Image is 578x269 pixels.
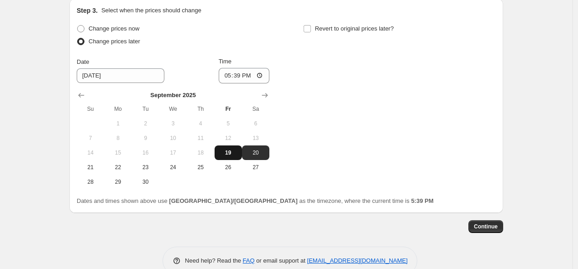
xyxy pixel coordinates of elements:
button: Thursday September 4 2025 [187,116,214,131]
span: Mo [108,105,128,113]
th: Friday [215,102,242,116]
span: 28 [80,178,100,186]
span: 23 [136,164,156,171]
span: 26 [218,164,238,171]
button: Saturday September 27 2025 [242,160,269,175]
span: 18 [190,149,210,156]
input: 12:00 [219,68,270,83]
span: Need help? Read the [185,257,243,264]
span: 1 [108,120,128,127]
button: Sunday September 7 2025 [77,131,104,145]
button: Wednesday September 24 2025 [159,160,187,175]
span: Change prices later [89,38,140,45]
span: 6 [246,120,266,127]
a: [EMAIL_ADDRESS][DOMAIN_NAME] [307,257,408,264]
span: 9 [136,134,156,142]
button: Thursday September 25 2025 [187,160,214,175]
button: Monday September 15 2025 [104,145,131,160]
button: Tuesday September 30 2025 [132,175,159,189]
button: Friday September 26 2025 [215,160,242,175]
th: Saturday [242,102,269,116]
span: or email support at [255,257,307,264]
span: 29 [108,178,128,186]
button: Tuesday September 9 2025 [132,131,159,145]
button: Friday September 5 2025 [215,116,242,131]
button: Saturday September 13 2025 [242,131,269,145]
button: Sunday September 21 2025 [77,160,104,175]
span: Tu [136,105,156,113]
span: 25 [190,164,210,171]
span: Revert to original prices later? [315,25,394,32]
th: Sunday [77,102,104,116]
span: 30 [136,178,156,186]
span: 2 [136,120,156,127]
span: 24 [163,164,183,171]
button: Thursday September 18 2025 [187,145,214,160]
button: Saturday September 20 2025 [242,145,269,160]
button: Tuesday September 16 2025 [132,145,159,160]
span: 21 [80,164,100,171]
a: FAQ [243,257,255,264]
span: 4 [190,120,210,127]
span: Sa [246,105,266,113]
button: Show next month, October 2025 [258,89,271,102]
button: Monday September 22 2025 [104,160,131,175]
button: Monday September 1 2025 [104,116,131,131]
span: Dates and times shown above use as the timezone, where the current time is [77,197,434,204]
button: Sunday September 14 2025 [77,145,104,160]
span: 12 [218,134,238,142]
span: 3 [163,120,183,127]
span: 11 [190,134,210,142]
button: Wednesday September 17 2025 [159,145,187,160]
button: Thursday September 11 2025 [187,131,214,145]
span: 27 [246,164,266,171]
span: 16 [136,149,156,156]
span: 5 [218,120,238,127]
button: Friday September 12 2025 [215,131,242,145]
span: 20 [246,149,266,156]
span: 7 [80,134,100,142]
span: Time [219,58,231,65]
th: Tuesday [132,102,159,116]
span: Date [77,58,89,65]
button: Wednesday September 3 2025 [159,116,187,131]
b: 5:39 PM [411,197,433,204]
button: Wednesday September 10 2025 [159,131,187,145]
button: Today Friday September 19 2025 [215,145,242,160]
button: Tuesday September 23 2025 [132,160,159,175]
span: Th [190,105,210,113]
h2: Step 3. [77,6,98,15]
button: Monday September 29 2025 [104,175,131,189]
span: 17 [163,149,183,156]
button: Continue [468,220,503,233]
span: 10 [163,134,183,142]
span: We [163,105,183,113]
button: Saturday September 6 2025 [242,116,269,131]
span: 15 [108,149,128,156]
span: 8 [108,134,128,142]
span: Fr [218,105,238,113]
p: Select when the prices should change [101,6,201,15]
span: 13 [246,134,266,142]
span: Continue [474,223,498,230]
span: 14 [80,149,100,156]
button: Tuesday September 2 2025 [132,116,159,131]
th: Monday [104,102,131,116]
th: Thursday [187,102,214,116]
span: 19 [218,149,238,156]
input: 9/19/2025 [77,68,164,83]
b: [GEOGRAPHIC_DATA]/[GEOGRAPHIC_DATA] [169,197,297,204]
button: Monday September 8 2025 [104,131,131,145]
th: Wednesday [159,102,187,116]
button: Sunday September 28 2025 [77,175,104,189]
span: 22 [108,164,128,171]
button: Show previous month, August 2025 [75,89,88,102]
span: Su [80,105,100,113]
span: Change prices now [89,25,139,32]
